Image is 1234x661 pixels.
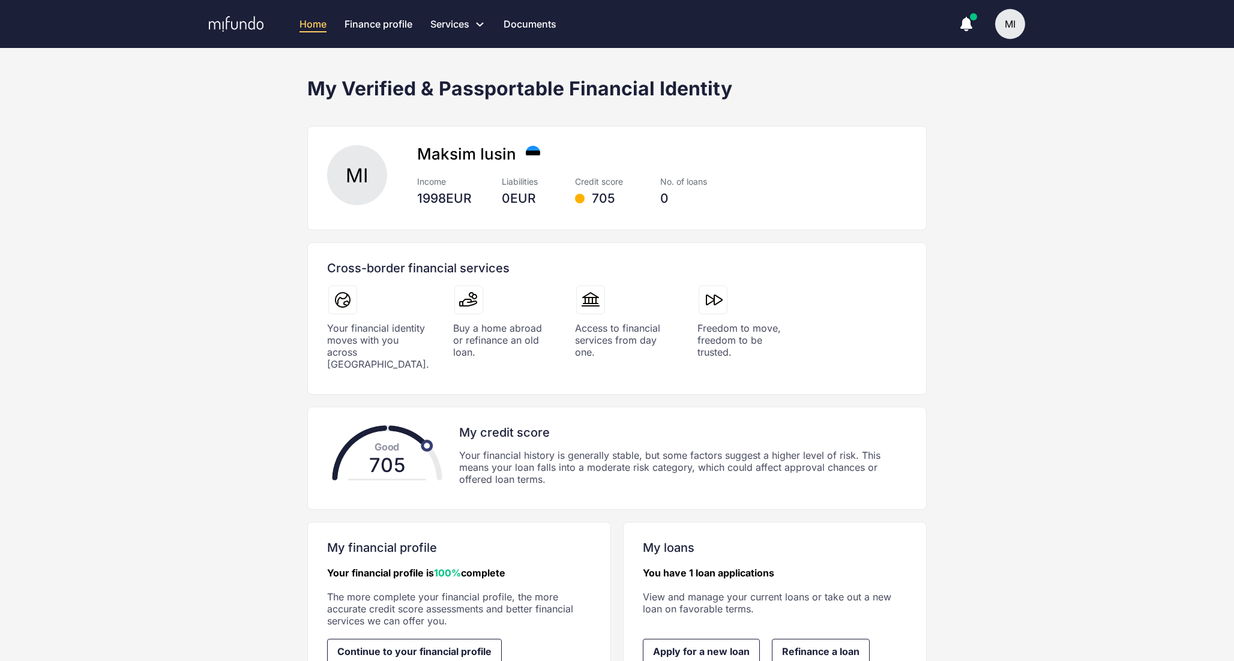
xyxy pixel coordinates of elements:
div: The more complete your financial profile, the more accurate credit score assessments and better f... [327,591,591,627]
div: My financial profile [327,540,591,555]
div: Your financial history is generally stable, but some factors suggest a higher level of risk. This... [459,449,907,485]
div: My credit score [459,425,907,440]
button: MI [995,9,1025,39]
div: Good [375,437,400,458]
div: 0 [660,191,714,206]
div: Freedom to move, freedom to be trusted. [697,322,795,358]
div: 1998 EUR [417,191,472,206]
span: Refinance a loan [782,646,859,657]
div: Your financial profile is complete [327,567,591,579]
img: ee.svg [523,143,543,163]
div: 705 [360,459,415,473]
div: 705 [575,191,630,206]
h1: My Verified & Passportable Financial Identity [307,77,927,101]
div: Cross-border financial services [327,261,907,275]
span: Apply for a new loan [653,646,750,657]
div: Income [417,176,472,188]
span: Continue to your financial profile [337,646,492,657]
div: Credit score [575,176,630,188]
div: Liabilities [502,176,545,188]
div: View and manage your current loans or take out a new loan on favorable terms. [643,591,907,615]
div: MI [327,145,387,205]
div: 0 EUR [502,191,545,206]
span: 100% [434,567,461,579]
div: Access to financial services from day one. [575,322,673,358]
div: Buy a home abroad or refinance an old loan. [453,322,551,358]
span: Maksim Iusin [417,145,516,164]
div: Your financial identity moves with you across [GEOGRAPHIC_DATA]. [327,322,429,370]
div: My loans [643,540,907,555]
a: You have 1 loan applications [643,567,774,579]
div: No. of loans [660,176,714,188]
